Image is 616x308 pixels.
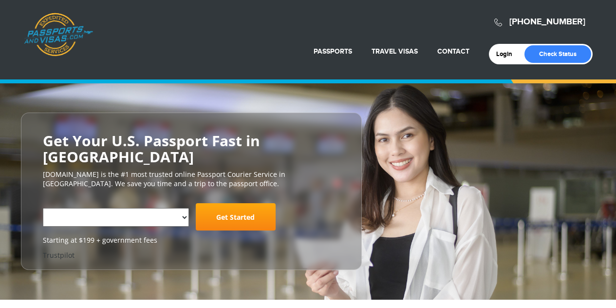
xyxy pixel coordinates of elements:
[24,13,93,57] a: Passports & [DOMAIN_NAME]
[314,47,352,56] a: Passports
[43,133,340,165] h2: Get Your U.S. Passport Fast in [GEOGRAPHIC_DATA]
[43,250,75,260] a: Trustpilot
[437,47,469,56] a: Contact
[43,236,340,246] span: Starting at $199 + government fees
[43,170,340,189] p: [DOMAIN_NAME] is the #1 most trusted online Passport Courier Service in [GEOGRAPHIC_DATA]. We sav...
[509,17,585,27] a: [PHONE_NUMBER]
[196,204,276,231] a: Get Started
[496,50,519,58] a: Login
[524,45,591,63] a: Check Status
[372,47,418,56] a: Travel Visas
